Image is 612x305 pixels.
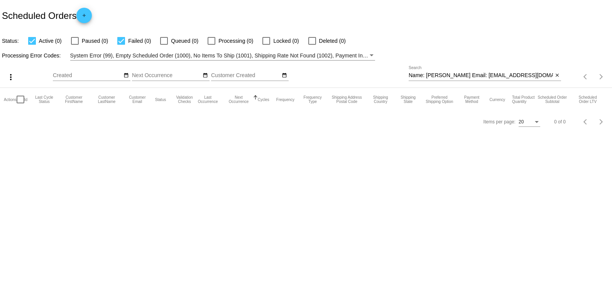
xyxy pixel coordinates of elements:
button: Change sorting for FrequencyType [301,95,324,104]
mat-icon: close [555,72,560,79]
span: 20 [519,119,524,125]
span: Deleted (0) [319,36,346,45]
span: Paused (0) [82,36,108,45]
span: Active (0) [39,36,62,45]
button: Previous page [578,69,593,84]
mat-icon: date_range [203,72,208,79]
button: Change sorting for CustomerLastName [94,95,120,104]
mat-header-cell: Validation Checks [173,88,196,111]
mat-header-cell: Actions [4,88,17,111]
button: Change sorting for NextOccurrenceUtc [227,95,250,104]
button: Change sorting for ShippingState [398,95,418,104]
input: Next Occurrence [132,72,201,79]
h2: Scheduled Orders [2,8,92,23]
mat-icon: date_range [123,72,129,79]
mat-icon: more_vert [6,72,15,82]
button: Change sorting for CustomerEmail [127,95,148,104]
div: 0 of 0 [554,119,566,125]
button: Change sorting for PreferredShippingOption [425,95,454,104]
span: Failed (0) [128,36,151,45]
mat-select: Items per page: [519,120,540,125]
div: Items per page: [484,119,516,125]
button: Change sorting for Cycles [258,97,269,102]
button: Change sorting for ShippingPostcode [331,95,363,104]
button: Change sorting for CustomerFirstName [61,95,87,104]
button: Previous page [578,114,593,130]
button: Change sorting for CurrencyIso [489,97,505,102]
button: Change sorting for ShippingCountry [370,95,391,104]
button: Change sorting for Frequency [276,97,294,102]
mat-select: Filter by Processing Error Codes [70,51,375,61]
input: Created [53,72,122,79]
button: Change sorting for Subtotal [537,95,567,104]
input: Search [409,72,553,79]
button: Change sorting for Id [24,97,27,102]
button: Clear [553,72,561,80]
button: Change sorting for LastOccurrenceUtc [196,95,220,104]
span: Queued (0) [171,36,198,45]
mat-header-cell: Total Product Quantity [512,88,537,111]
input: Customer Created [211,72,281,79]
mat-icon: add [79,13,89,22]
button: Change sorting for PaymentMethod.Type [461,95,483,104]
button: Change sorting for LastProcessingCycleId [34,95,54,104]
button: Change sorting for LifetimeValue [574,95,601,104]
button: Next page [593,114,609,130]
mat-icon: date_range [282,72,287,79]
span: Locked (0) [273,36,299,45]
span: Status: [2,38,19,44]
button: Next page [593,69,609,84]
button: Change sorting for Status [155,97,166,102]
span: Processing (0) [218,36,253,45]
span: Processing Error Codes: [2,52,61,59]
